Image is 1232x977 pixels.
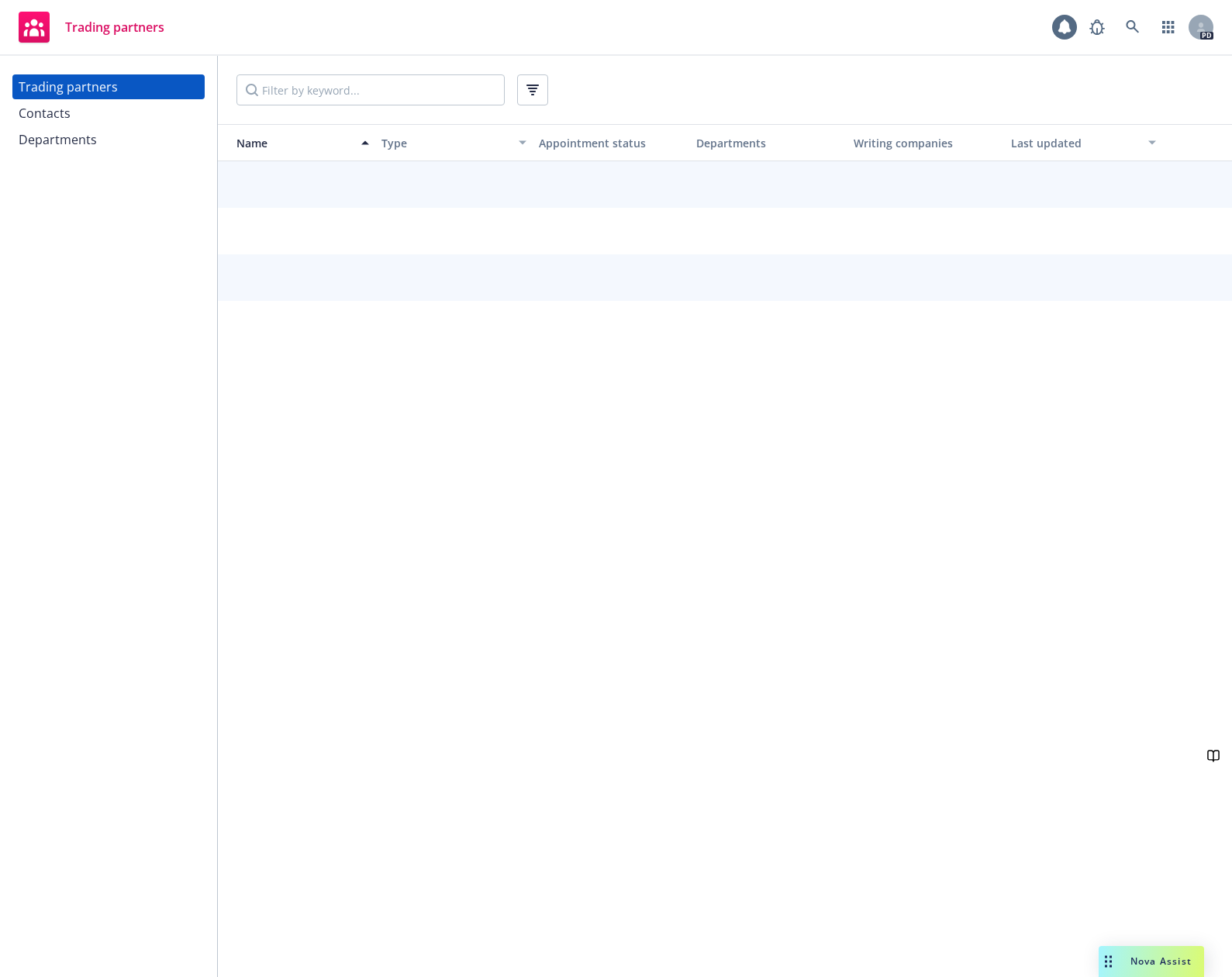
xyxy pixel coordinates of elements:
span: Trading partners [65,21,164,33]
button: Nova Assist [1099,946,1204,977]
button: Departments [690,124,847,161]
a: Trading partners [12,5,171,49]
div: Trading partners [19,74,118,99]
button: Last updated [1005,124,1162,161]
a: Trading partners [12,74,205,99]
div: Writing companies [854,135,999,151]
button: Type [375,124,533,161]
a: Departments [12,127,205,152]
a: Contacts [12,101,205,126]
button: Writing companies [847,124,1005,161]
a: Search [1117,12,1148,43]
a: Report a Bug [1082,12,1113,43]
button: Appointment status [533,124,690,161]
div: Appointment status [539,135,684,151]
span: Nova Assist [1130,955,1192,968]
div: Contacts [19,101,71,126]
div: Name [224,135,352,151]
div: Last updated [1011,135,1139,151]
input: Filter by keyword... [236,74,505,105]
div: Departments [19,127,97,152]
div: Type [381,135,509,151]
div: Departments [696,135,841,151]
a: Switch app [1153,12,1184,43]
div: Drag to move [1099,946,1118,977]
button: Name [218,124,375,161]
